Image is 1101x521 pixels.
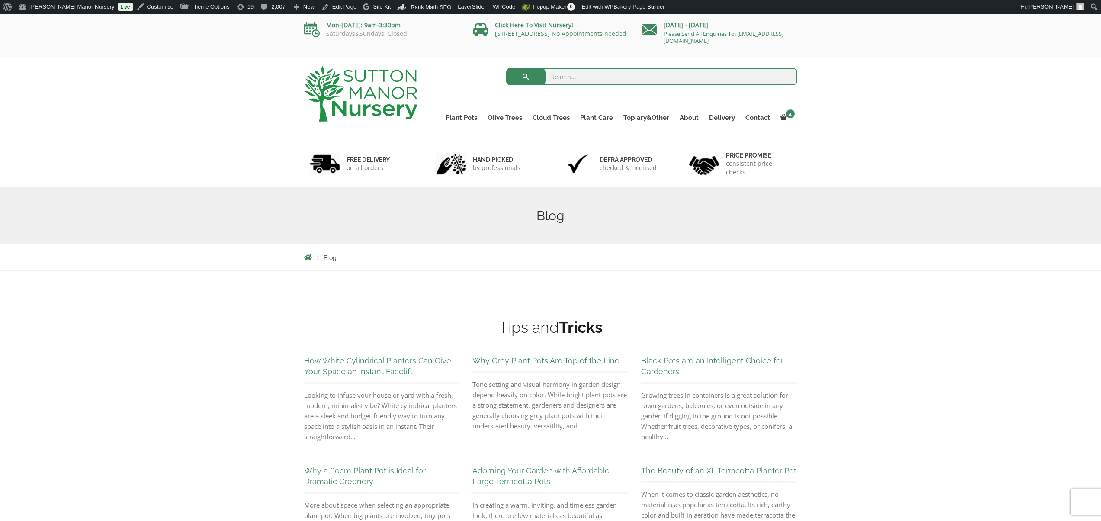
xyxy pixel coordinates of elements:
p: [DATE] - [DATE] [642,20,797,30]
input: Search... [506,68,797,85]
b: Tricks [559,318,603,336]
h6: hand picked [473,156,520,164]
span: 0 [567,3,575,11]
h2: Tips and [304,318,797,336]
nav: Breadcrumbs [304,254,797,261]
a: Plant Care [575,112,618,124]
a: How White Cylindrical Planters Can Give Your Space an Instant Facelift [304,356,451,376]
span: 4 [786,109,795,118]
p: checked & Licensed [600,164,657,172]
a: Delivery [704,112,740,124]
p: Saturdays&Sundays: Closed [304,30,460,37]
a: Live [118,3,133,11]
p: Tone setting and visual harmony in garden design depend heavily on color. While bright plant pots... [472,379,628,431]
p: Growing trees in containers is a great solution for town gardens, balconies, or even outside in a... [641,390,797,442]
a: Plant Pots [440,112,482,124]
a: Topiary&Other [618,112,674,124]
a: Black Pots are an Intelligent Choice for Gardeners [641,356,783,376]
h6: Defra approved [600,156,657,164]
a: Click Here To Visit Nursery! [495,21,573,29]
a: [STREET_ADDRESS] No Appointments needed [495,29,626,38]
h1: Blog [304,208,797,224]
img: 2.jpg [436,153,466,175]
img: 3.jpg [563,153,593,175]
h6: Price promise [726,151,792,159]
a: Contact [740,112,775,124]
img: logo [304,66,417,122]
a: 4 [775,112,797,124]
p: on all orders [347,164,390,172]
a: Please Send All Enquiries To: [EMAIL_ADDRESS][DOMAIN_NAME] [664,30,783,45]
a: About [674,112,704,124]
a: Cloud Trees [527,112,575,124]
span: Rank Math SEO [411,4,451,10]
img: 1.jpg [310,153,340,175]
span: Blog [324,254,337,261]
img: 4.jpg [689,151,719,177]
a: Olive Trees [482,112,527,124]
a: Why Grey Plant Pots Are Top of the Line [472,356,620,365]
p: consistent price checks [726,159,792,177]
h6: FREE DELIVERY [347,156,390,164]
span: Site Kit [373,3,391,10]
a: Adorning Your Garden with Affordable Large Terracotta Pots [472,466,610,486]
p: by professionals [473,164,520,172]
a: The Beauty of an XL Terracotta Planter Pot [641,466,796,475]
p: Mon-[DATE]: 9am-3:30pm [304,20,460,30]
span: [PERSON_NAME] [1027,3,1074,10]
p: Looking to infuse your house or yard with a fresh, modern, minimalist vibe? White cylindrical pla... [304,390,460,442]
a: Why a 60cm Plant Pot is Ideal for Dramatic Greenery [304,466,426,486]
